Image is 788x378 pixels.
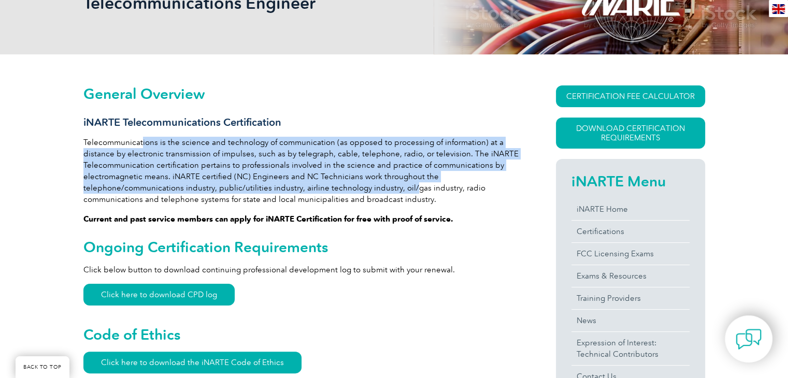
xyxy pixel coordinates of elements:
h2: Ongoing Certification Requirements [83,239,519,255]
a: Training Providers [571,287,690,309]
p: Telecommunications is the science and technology of communication (as opposed to processing of in... [83,137,519,205]
a: Certifications [571,221,690,242]
h3: iNARTE Telecommunications Certification [83,116,519,129]
a: Click here to download CPD log [83,284,235,306]
strong: Current and past service members can apply for iNARTE Certification for free with proof of service. [83,214,453,224]
a: News [571,310,690,331]
a: FCC Licensing Exams [571,243,690,265]
h2: General Overview [83,85,519,102]
h2: iNARTE Menu [571,173,690,190]
img: en [772,4,785,14]
a: Exams & Resources [571,265,690,287]
a: CERTIFICATION FEE CALCULATOR [556,85,705,107]
a: iNARTE Home [571,198,690,220]
p: Click below button to download continuing professional development log to submit with your renewal. [83,264,519,275]
a: Download Certification Requirements [556,118,705,149]
a: Expression of Interest:Technical Contributors [571,332,690,365]
a: BACK TO TOP [16,356,69,378]
a: Click here to download the iNARTE Code of Ethics [83,352,302,373]
h2: Code of Ethics [83,326,519,343]
img: contact-chat.png [736,326,762,352]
